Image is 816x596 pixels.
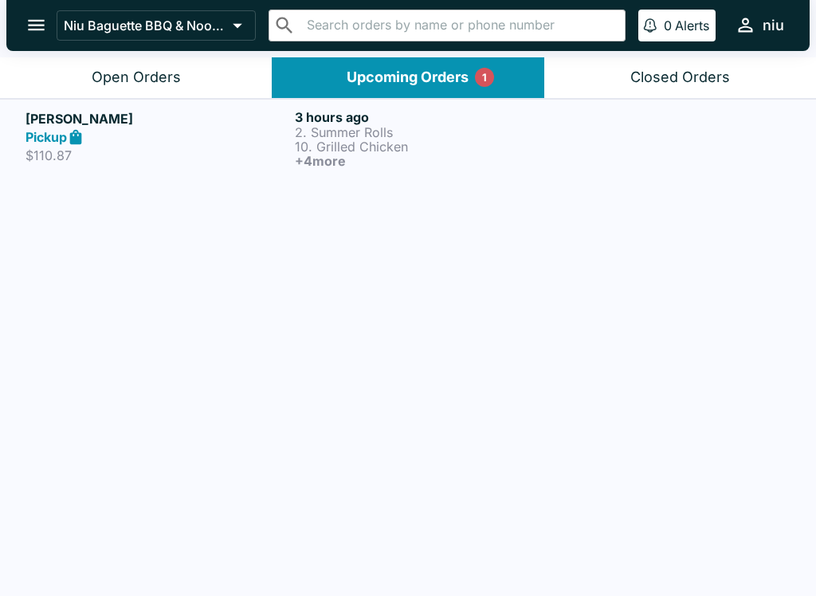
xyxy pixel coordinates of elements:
[630,69,730,87] div: Closed Orders
[728,8,790,42] button: niu
[295,109,558,125] h6: 3 hours ago
[295,154,558,168] h6: + 4 more
[482,69,487,85] p: 1
[92,69,181,87] div: Open Orders
[347,69,469,87] div: Upcoming Orders
[675,18,709,33] p: Alerts
[57,10,256,41] button: Niu Baguette BBQ & Noodle Soup
[64,18,226,33] p: Niu Baguette BBQ & Noodle Soup
[25,109,288,128] h5: [PERSON_NAME]
[295,125,558,139] p: 2. Summer Rolls
[25,129,67,145] strong: Pickup
[25,147,288,163] p: $110.87
[295,139,558,154] p: 10. Grilled Chicken
[16,5,57,45] button: open drawer
[664,18,672,33] p: 0
[763,16,784,35] div: niu
[302,14,618,37] input: Search orders by name or phone number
